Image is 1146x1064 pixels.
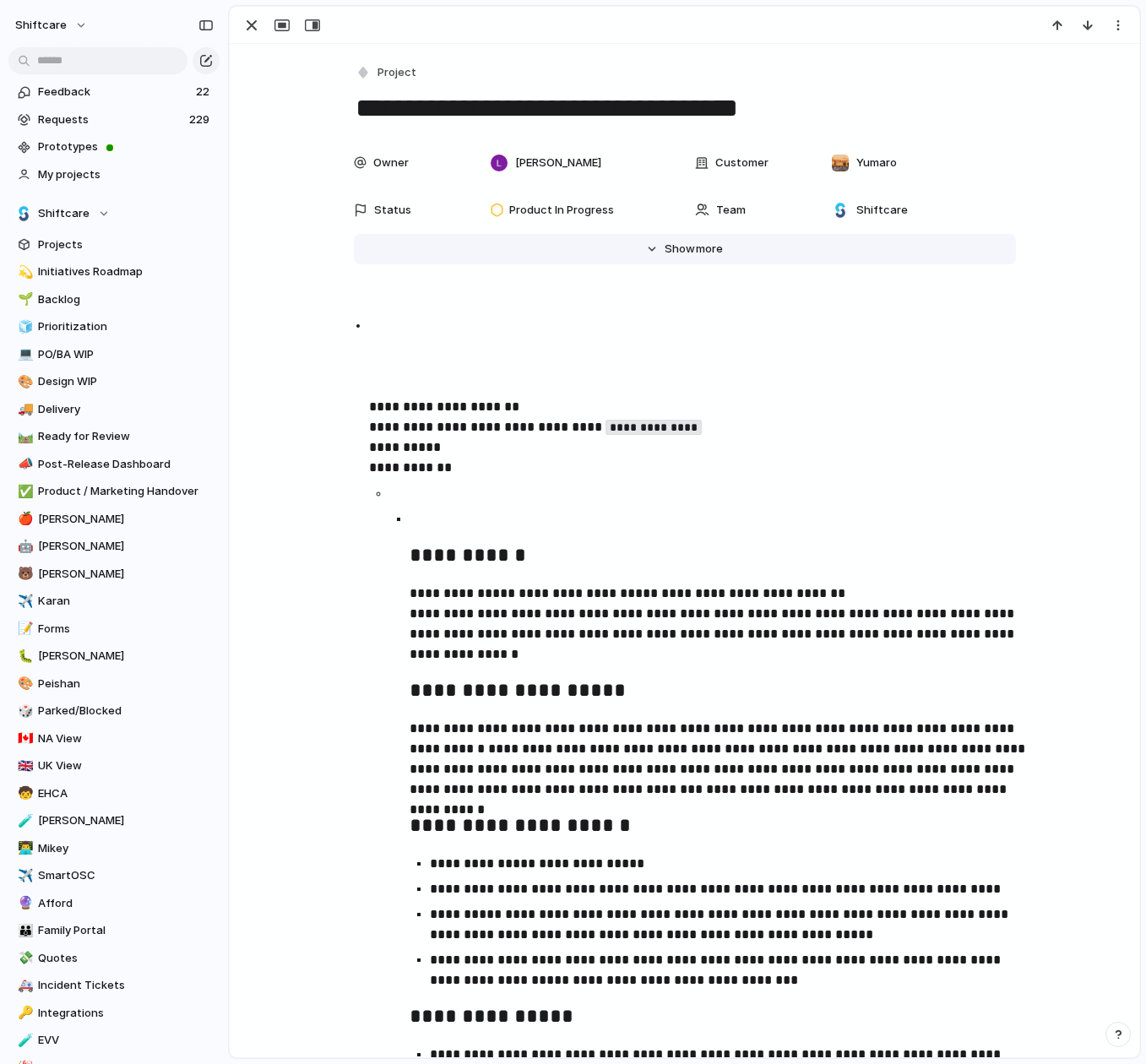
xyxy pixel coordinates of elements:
a: ✈️SmartOSC [8,863,220,888]
a: 🧪EVV [8,1028,220,1053]
div: 📣 [18,454,30,474]
a: 🔮Afford [8,891,220,916]
a: 🧒EHCA [8,781,220,806]
button: Project [352,61,421,85]
button: 💻 [15,346,32,363]
span: Owner [373,155,409,171]
div: 🐻 [18,564,30,584]
div: 🔑Integrations [8,1001,220,1026]
button: 🛤️ [15,428,32,445]
button: Shiftcare [8,201,220,226]
div: 🐻[PERSON_NAME] [8,562,220,587]
span: Parked/Blocked [38,703,214,719]
span: 229 [189,111,213,128]
span: Afford [38,895,214,912]
div: 🛤️ [18,427,30,447]
a: 📣Post-Release Dashboard [8,452,220,477]
button: 🧪 [15,812,32,829]
div: 🍎 [18,509,30,529]
button: ✈️ [15,593,32,610]
span: [PERSON_NAME] [38,648,214,665]
span: Family Portal [38,922,214,939]
span: Projects [38,236,214,253]
button: 🐻 [15,566,32,583]
div: ✅ [18,482,30,502]
span: Peishan [38,676,214,692]
a: 🎨Design WIP [8,369,220,394]
a: 🚑Incident Tickets [8,973,220,998]
span: Backlog [38,291,214,308]
div: 🐛[PERSON_NAME] [8,643,220,669]
span: Yumaro [856,155,897,171]
span: [PERSON_NAME] [38,511,214,528]
div: 🎨 [18,372,30,392]
div: 💫 [18,263,30,282]
button: 🎨 [15,676,32,692]
span: Feedback [38,84,191,100]
span: Delivery [38,401,214,418]
div: 🧒 [18,784,30,803]
button: 🧪 [15,1032,32,1049]
a: 🧪[PERSON_NAME] [8,808,220,833]
span: UK View [38,757,214,774]
button: 🚚 [15,401,32,418]
span: Show [665,241,695,258]
a: 🎨Peishan [8,671,220,697]
a: 🚚Delivery [8,397,220,422]
div: 🧪 [18,1031,30,1050]
div: ✈️ [18,866,30,886]
button: 🧊 [15,318,32,335]
span: Mikey [38,840,214,857]
div: 🇬🇧UK View [8,753,220,779]
a: 🎲Parked/Blocked [8,698,220,724]
span: Product / Marketing Handover [38,483,214,500]
div: ✈️Karan [8,589,220,614]
div: ✈️ [18,592,30,611]
span: EVV [38,1032,214,1049]
button: 👨‍💻 [15,840,32,857]
span: Quotes [38,950,214,967]
div: 🚚 [18,399,30,419]
button: 🎲 [15,703,32,719]
span: My projects [38,166,214,183]
div: 👨‍💻Mikey [8,836,220,861]
div: 💻PO/BA WIP [8,342,220,367]
span: Integrations [38,1005,214,1022]
button: 🚑 [15,977,32,994]
a: 💫Initiatives Roadmap [8,259,220,285]
span: Status [374,202,411,219]
span: NA View [38,730,214,747]
span: [PERSON_NAME] [515,155,601,171]
button: 👪 [15,922,32,939]
span: SmartOSC [38,867,214,884]
button: 📣 [15,456,32,473]
a: ✅Product / Marketing Handover [8,479,220,504]
div: 🤖[PERSON_NAME] [8,534,220,559]
a: Feedback22 [8,79,220,105]
div: 🌱 [18,290,30,309]
button: 💫 [15,263,32,280]
button: shiftcare [8,12,96,39]
a: My projects [8,162,220,187]
span: Project [377,64,416,81]
span: Product In Progress [509,202,614,219]
span: Ready for Review [38,428,214,445]
a: Prototypes [8,134,220,160]
span: Prototypes [38,138,214,155]
a: 🌱Backlog [8,287,220,312]
button: 📝 [15,621,32,638]
div: 🇬🇧 [18,757,30,776]
div: 🐛 [18,647,30,666]
a: 🛤️Ready for Review [8,424,220,449]
a: 💸Quotes [8,946,220,971]
span: 22 [196,84,213,100]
